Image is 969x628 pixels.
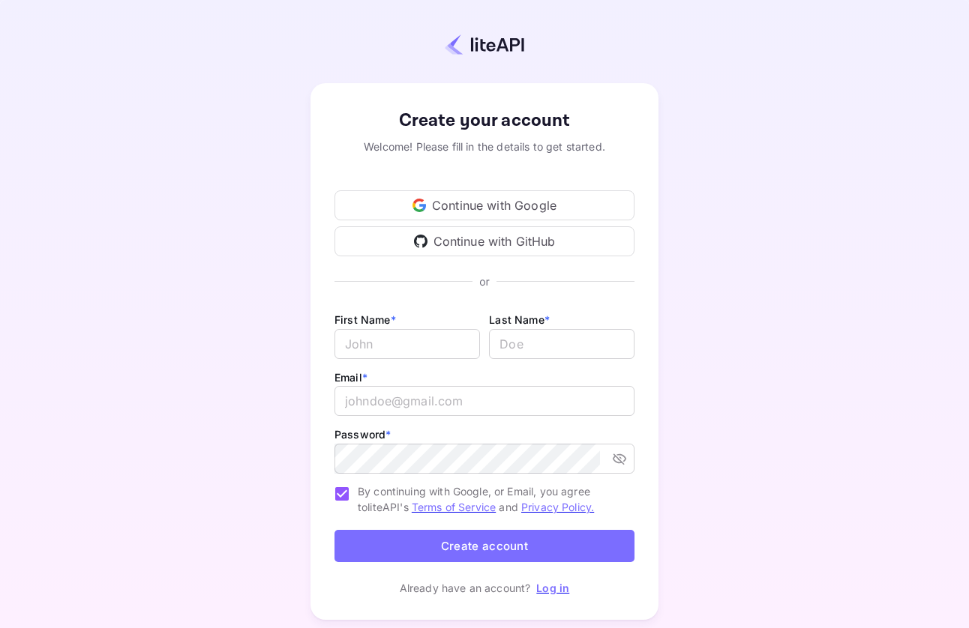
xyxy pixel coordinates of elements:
label: Password [334,428,391,441]
a: Privacy Policy. [521,501,594,513]
input: John [334,329,480,359]
a: Terms of Service [412,501,496,513]
a: Log in [536,582,569,594]
input: Doe [489,329,634,359]
button: toggle password visibility [606,445,633,472]
div: Create your account [334,107,634,134]
input: johndoe@gmail.com [334,386,634,416]
label: First Name [334,313,396,326]
span: By continuing with Google, or Email, you agree to liteAPI's and [358,483,622,515]
label: Last Name [489,313,550,326]
div: Welcome! Please fill in the details to get started. [334,139,634,154]
p: Already have an account? [400,580,531,596]
img: liteapi [445,34,524,55]
button: Create account [334,530,634,562]
div: Continue with Google [334,190,634,220]
label: Email [334,371,367,384]
div: Continue with GitHub [334,226,634,256]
